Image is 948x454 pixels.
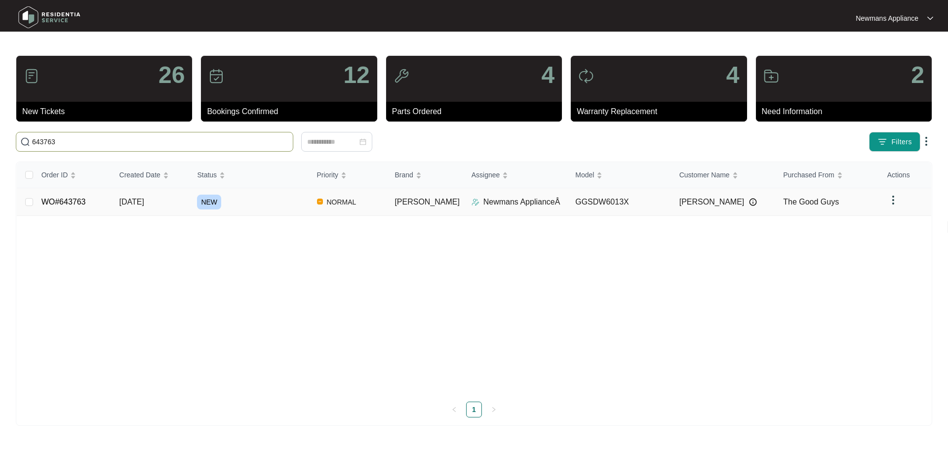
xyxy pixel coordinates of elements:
[112,162,190,188] th: Created Date
[34,162,112,188] th: Order ID
[392,106,562,118] p: Parts Ordered
[464,162,568,188] th: Assignee
[323,196,360,208] span: NORMAL
[197,169,217,180] span: Status
[119,198,144,206] span: [DATE]
[927,16,933,21] img: dropdown arrow
[783,169,834,180] span: Purchased From
[446,402,462,417] li: Previous Page
[749,198,757,206] img: Info icon
[472,198,479,206] img: Assigner Icon
[446,402,462,417] button: left
[920,135,932,147] img: dropdown arrow
[869,132,920,152] button: filter iconFilters
[762,106,932,118] p: Need Information
[726,63,740,87] p: 4
[197,195,221,209] span: NEW
[119,169,160,180] span: Created Date
[309,162,387,188] th: Priority
[578,68,594,84] img: icon
[763,68,779,84] img: icon
[486,402,502,417] button: right
[783,198,839,206] span: The Good Guys
[317,199,323,205] img: Vercel Logo
[466,402,482,417] li: 1
[158,63,185,87] p: 26
[394,68,409,84] img: icon
[41,198,86,206] a: WO#643763
[207,106,377,118] p: Bookings Confirmed
[208,68,224,84] img: icon
[467,402,481,417] a: 1
[577,106,747,118] p: Warranty Replacement
[32,136,289,147] input: Search by Order Id, Assignee Name, Customer Name, Brand and Model
[343,63,369,87] p: 12
[679,169,730,180] span: Customer Name
[317,169,339,180] span: Priority
[575,169,594,180] span: Model
[679,196,745,208] span: [PERSON_NAME]
[22,106,192,118] p: New Tickets
[20,137,30,147] img: search-icon
[491,407,497,413] span: right
[189,162,309,188] th: Status
[15,2,84,32] img: residentia service logo
[891,137,912,147] span: Filters
[395,169,413,180] span: Brand
[541,63,554,87] p: 4
[41,169,68,180] span: Order ID
[486,402,502,417] li: Next Page
[387,162,463,188] th: Brand
[24,68,39,84] img: icon
[451,407,457,413] span: left
[472,169,500,180] span: Assignee
[567,162,671,188] th: Model
[567,188,671,216] td: GGSDW6013X
[887,194,899,206] img: dropdown arrow
[483,196,560,208] p: Newmans ApplianceÂ
[911,63,924,87] p: 2
[877,137,887,147] img: filter icon
[671,162,776,188] th: Customer Name
[395,198,460,206] span: [PERSON_NAME]
[879,162,931,188] th: Actions
[856,13,918,23] p: Newmans Appliance
[775,162,879,188] th: Purchased From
